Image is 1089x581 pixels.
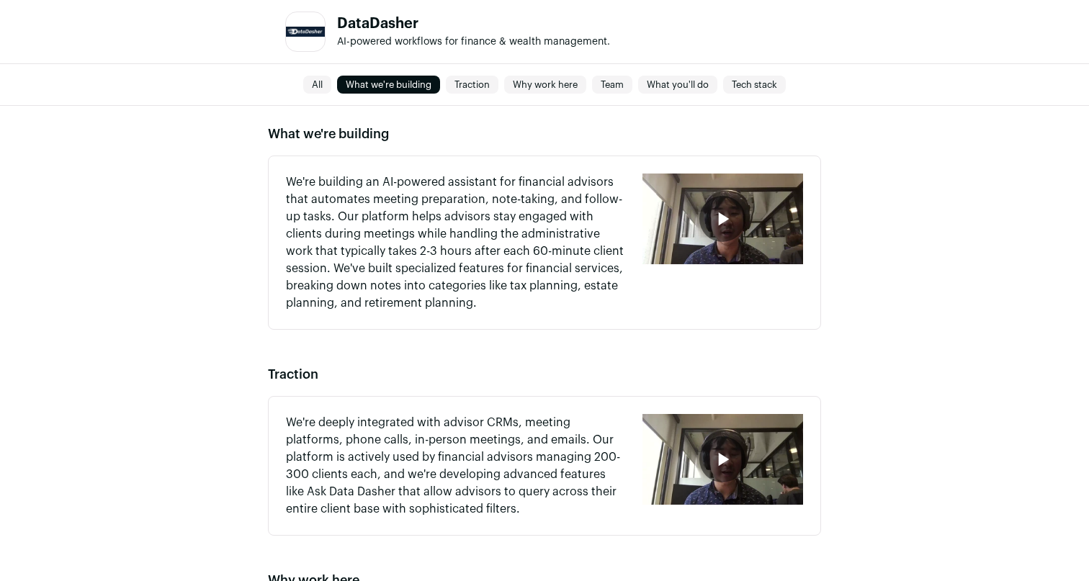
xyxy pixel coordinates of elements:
[286,174,625,312] p: We're building an AI-powered assistant for financial advisors that automates meeting preparation,...
[286,27,325,37] img: 5ea263cf0c28d7e3455a8b28ff74034307efce2722f8c6cf0fe1af1be6d55519.jpg
[337,17,610,31] h1: DataDasher
[268,364,821,384] h2: Traction
[638,76,717,94] a: What you'll do
[723,76,786,94] a: Tech stack
[337,37,610,47] span: AI-powered workflows for finance & wealth management.
[303,76,331,94] a: All
[592,76,632,94] a: Team
[446,76,498,94] a: Traction
[337,76,440,94] a: What we're building
[504,76,586,94] a: Why work here
[268,124,821,144] h2: What we're building
[286,414,625,518] p: We're deeply integrated with advisor CRMs, meeting platforms, phone calls, in-person meetings, an...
